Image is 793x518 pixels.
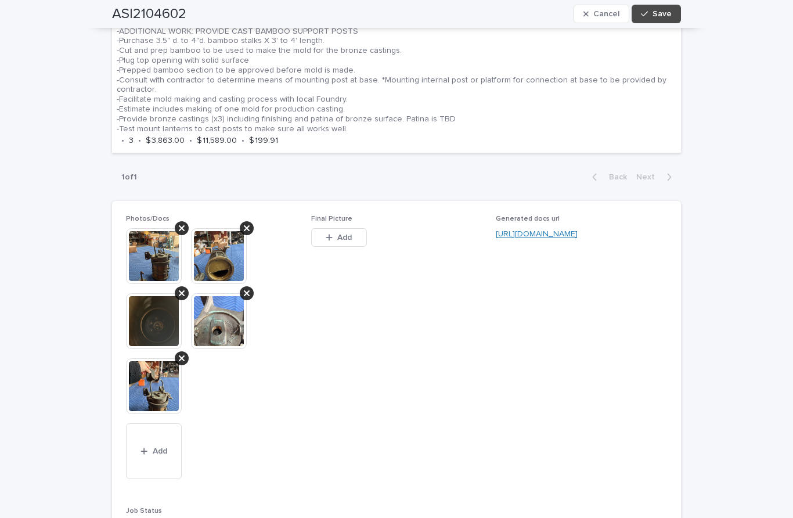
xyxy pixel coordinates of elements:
p: 3 [129,136,134,146]
h2: ASI2104602 [112,6,186,23]
span: Next [636,173,662,181]
p: -ADDITIONAL WORK: PROVIDE CAST BAMBOO SUPPORT POSTS -Purchase 3.5" d. to 4"d. bamboo stalks X 3' ... [117,27,676,134]
button: Cancel [574,5,629,23]
a: [URL][DOMAIN_NAME] [496,230,578,238]
span: Generated docs url [496,215,560,222]
p: • [138,136,141,146]
span: Add [153,447,167,455]
button: Add [126,423,182,479]
button: Back [583,172,632,182]
button: Next [632,172,681,182]
span: Add [337,233,352,242]
span: Back [602,173,627,181]
p: $ 199.91 [249,136,278,146]
span: Photos/Docs [126,215,170,222]
button: Save [632,5,681,23]
p: $ 3,863.00 [146,136,185,146]
p: • [241,136,244,146]
p: • [121,136,124,146]
p: 1 of 1 [112,163,146,192]
p: • [189,136,192,146]
span: Cancel [593,10,619,18]
button: Add [311,228,367,247]
p: $ 11,589.00 [197,136,237,146]
span: Save [653,10,672,18]
span: Job Status [126,508,162,515]
span: Final Picture [311,215,352,222]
